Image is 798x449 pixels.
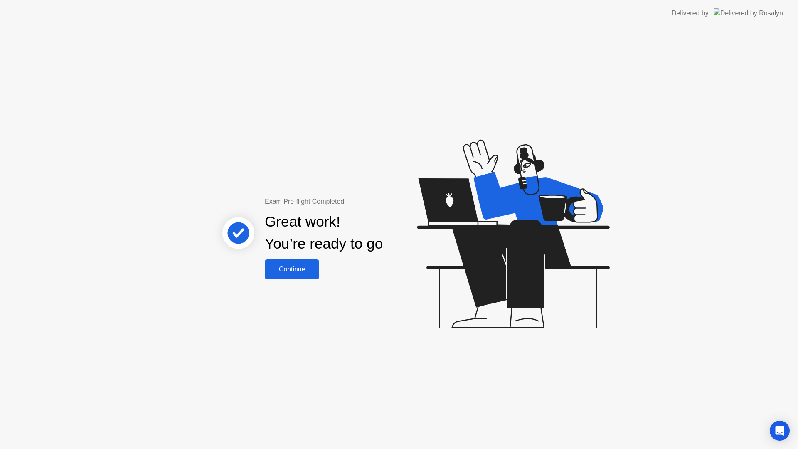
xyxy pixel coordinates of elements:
img: Delivered by Rosalyn [714,8,783,18]
div: Great work! You’re ready to go [265,211,383,255]
div: Open Intercom Messenger [770,421,790,441]
div: Delivered by [672,8,709,18]
div: Continue [267,266,317,273]
div: Exam Pre-flight Completed [265,197,436,207]
button: Continue [265,259,319,279]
